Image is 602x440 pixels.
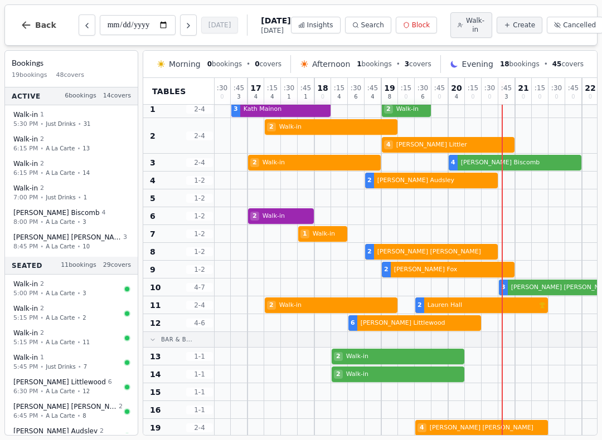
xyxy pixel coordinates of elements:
[384,265,389,275] span: 2
[357,60,391,69] span: bookings
[100,427,104,436] span: 2
[522,94,525,100] span: 0
[500,60,540,69] span: bookings
[186,423,213,432] span: 2 - 4
[77,387,80,395] span: •
[186,319,213,327] span: 4 - 6
[65,91,96,101] span: 6 bookings
[82,169,90,177] span: 14
[40,363,43,371] span: •
[40,144,43,153] span: •
[468,85,478,91] span: : 15
[207,60,212,68] span: 0
[500,60,509,68] span: 18
[267,301,276,310] span: 2
[351,85,361,91] span: : 30
[465,16,485,34] span: Walk-in
[310,229,345,239] span: Walk-in
[234,105,238,114] span: 3
[46,387,75,395] span: A La Carte
[261,15,290,26] span: [DATE]
[201,17,239,33] button: [DATE]
[207,60,242,69] span: bookings
[260,212,312,221] span: Walk-in
[78,120,81,128] span: •
[40,329,44,338] span: 2
[412,21,430,30] span: Block
[150,175,156,186] span: 4
[261,26,290,35] span: [DATE]
[260,158,378,168] span: Walk-in
[270,94,274,100] span: 4
[220,94,224,100] span: 0
[84,193,87,202] span: 1
[186,405,213,414] span: 1 - 1
[40,353,44,363] span: 1
[78,193,81,202] span: •
[361,21,384,30] span: Search
[7,300,135,326] button: Walk-in 25:15 PM•A La Carte•2
[255,60,259,68] span: 0
[375,176,496,185] span: [PERSON_NAME] Audsley
[46,120,76,128] span: Just Drinks
[405,60,431,69] span: covers
[250,84,261,92] span: 17
[7,106,135,133] button: Walk-in 15:30 PM•Just Drinks•31
[82,338,90,346] span: 11
[13,233,121,242] span: [PERSON_NAME] [PERSON_NAME]
[40,159,44,169] span: 2
[82,314,86,322] span: 2
[425,301,538,310] span: Lauren Hall
[79,14,95,36] button: Previous day
[237,94,240,100] span: 3
[321,94,324,100] span: 0
[394,140,512,150] span: [PERSON_NAME] Littler
[451,84,462,92] span: 20
[291,17,341,33] button: Insights
[186,158,213,167] span: 2 - 4
[46,242,75,251] span: A La Carte
[82,242,90,251] span: 10
[56,71,84,80] span: 48 covers
[300,229,309,239] span: 1
[150,228,156,239] span: 7
[13,280,38,289] span: Walk-in
[401,85,411,91] span: : 15
[152,86,186,97] span: Tables
[40,338,43,346] span: •
[82,289,86,297] span: 3
[344,370,462,379] span: Walk-in
[13,387,38,396] span: 6:30 PM
[102,208,106,218] span: 4
[12,91,41,100] span: Active
[217,85,227,91] span: : 30
[367,247,372,257] span: 2
[13,304,38,313] span: Walk-in
[497,17,542,33] button: Create
[78,363,81,371] span: •
[7,374,135,400] button: [PERSON_NAME] Littlewood66:30 PM•A La Carte•12
[82,144,90,153] span: 13
[13,378,106,387] span: [PERSON_NAME] Littlewood
[40,193,43,202] span: •
[150,387,161,398] span: 15
[421,94,424,100] span: 6
[150,300,161,311] span: 11
[77,242,80,251] span: •
[46,363,76,371] span: Just Drinks
[367,176,372,185] span: 2
[46,412,75,420] span: A La Carte
[7,398,135,424] button: [PERSON_NAME] [PERSON_NAME]26:45 PM•A La Carte•8
[254,94,258,100] span: 4
[150,246,156,257] span: 8
[13,208,100,217] span: [PERSON_NAME] Biscomb
[150,264,156,275] span: 9
[544,60,548,69] span: •
[535,85,545,91] span: : 15
[307,21,333,30] span: Insights
[250,212,259,221] span: 2
[7,349,135,375] button: Walk-in 15:45 PM•Just Drinks•7
[13,168,38,178] span: 6:15 PM
[186,265,213,274] span: 1 - 2
[150,422,161,433] span: 19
